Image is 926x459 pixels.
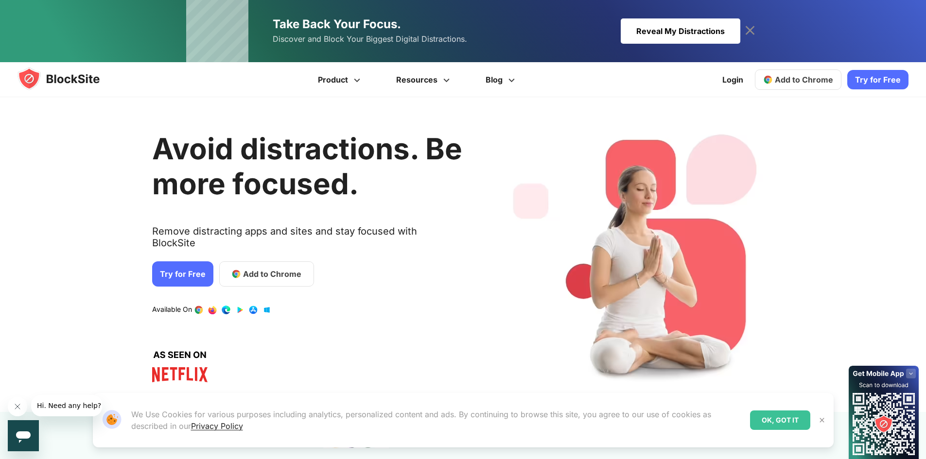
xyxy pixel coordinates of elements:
[131,408,742,432] p: We Use Cookies for various purposes including analytics, personalized content and ads. By continu...
[152,305,192,315] text: Available On
[847,70,909,89] a: Try for Free
[152,131,462,201] h1: Avoid distractions. Be more focused.
[750,410,810,430] div: OK, GOT IT
[8,420,39,451] iframe: 메시징 창을 시작하는 버튼
[17,67,119,90] img: blocksite-icon.5d769676.svg
[301,62,380,97] a: Product
[8,397,27,416] iframe: 메시지 닫기
[818,416,826,424] img: Close
[273,32,467,46] span: Discover and Block Your Biggest Digital Distractions.
[31,395,102,416] iframe: 회사에서 보낸 메시지
[152,261,213,287] a: Try for Free
[816,414,828,426] button: Close
[775,75,833,85] span: Add to Chrome
[152,225,462,256] text: Remove distracting apps and sites and stay focused with BlockSite
[469,62,534,97] a: Blog
[380,62,469,97] a: Resources
[273,17,401,31] span: Take Back Your Focus.
[621,18,740,44] div: Reveal My Distractions
[763,75,773,85] img: chrome-icon.svg
[243,268,301,280] span: Add to Chrome
[191,421,243,431] a: Privacy Policy
[219,261,314,287] a: Add to Chrome
[755,69,841,90] a: Add to Chrome
[716,68,749,91] a: Login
